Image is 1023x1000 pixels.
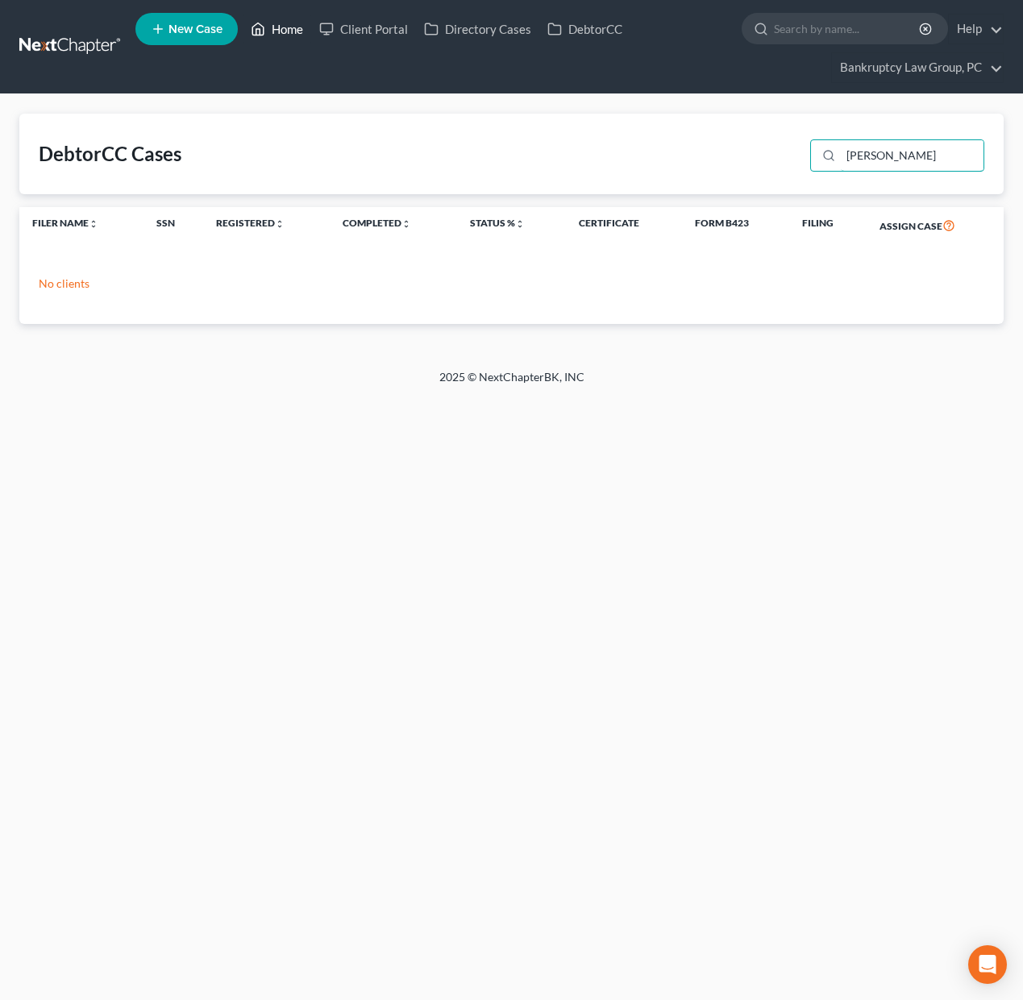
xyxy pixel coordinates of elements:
[841,140,983,171] input: Search...
[39,141,181,167] div: DebtorCC Cases
[832,53,1003,82] a: Bankruptcy Law Group, PC
[32,217,98,229] a: Filer Nameunfold_more
[566,207,682,244] th: Certificate
[89,219,98,229] i: unfold_more
[774,14,921,44] input: Search by name...
[168,23,222,35] span: New Case
[968,945,1007,984] div: Open Intercom Messenger
[949,15,1003,44] a: Help
[416,15,539,44] a: Directory Cases
[143,207,203,244] th: SSN
[52,369,971,398] div: 2025 © NextChapterBK, INC
[216,217,285,229] a: Registeredunfold_more
[789,207,867,244] th: Filing
[867,207,1004,244] th: Assign Case
[311,15,416,44] a: Client Portal
[275,219,285,229] i: unfold_more
[515,219,525,229] i: unfold_more
[470,217,525,229] a: Status %unfold_more
[401,219,411,229] i: unfold_more
[682,207,789,244] th: Form B423
[539,15,630,44] a: DebtorCC
[343,217,411,229] a: Completedunfold_more
[243,15,311,44] a: Home
[39,276,984,292] p: No clients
